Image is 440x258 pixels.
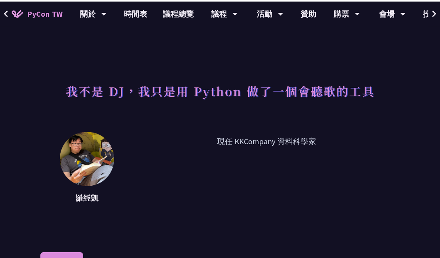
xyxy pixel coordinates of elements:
p: 羅經凱 [60,190,114,202]
h1: 我不是 DJ，我只是用 Python 做了一個會聽歌的工具 [66,78,375,101]
span: PyCon TW [27,7,63,18]
p: 現任 KKCompany 資料科學家 [134,134,400,204]
img: 羅經凱 [60,130,114,185]
a: PyCon TW [4,3,70,22]
img: Home icon of PyCon TW 2025 [12,9,23,16]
